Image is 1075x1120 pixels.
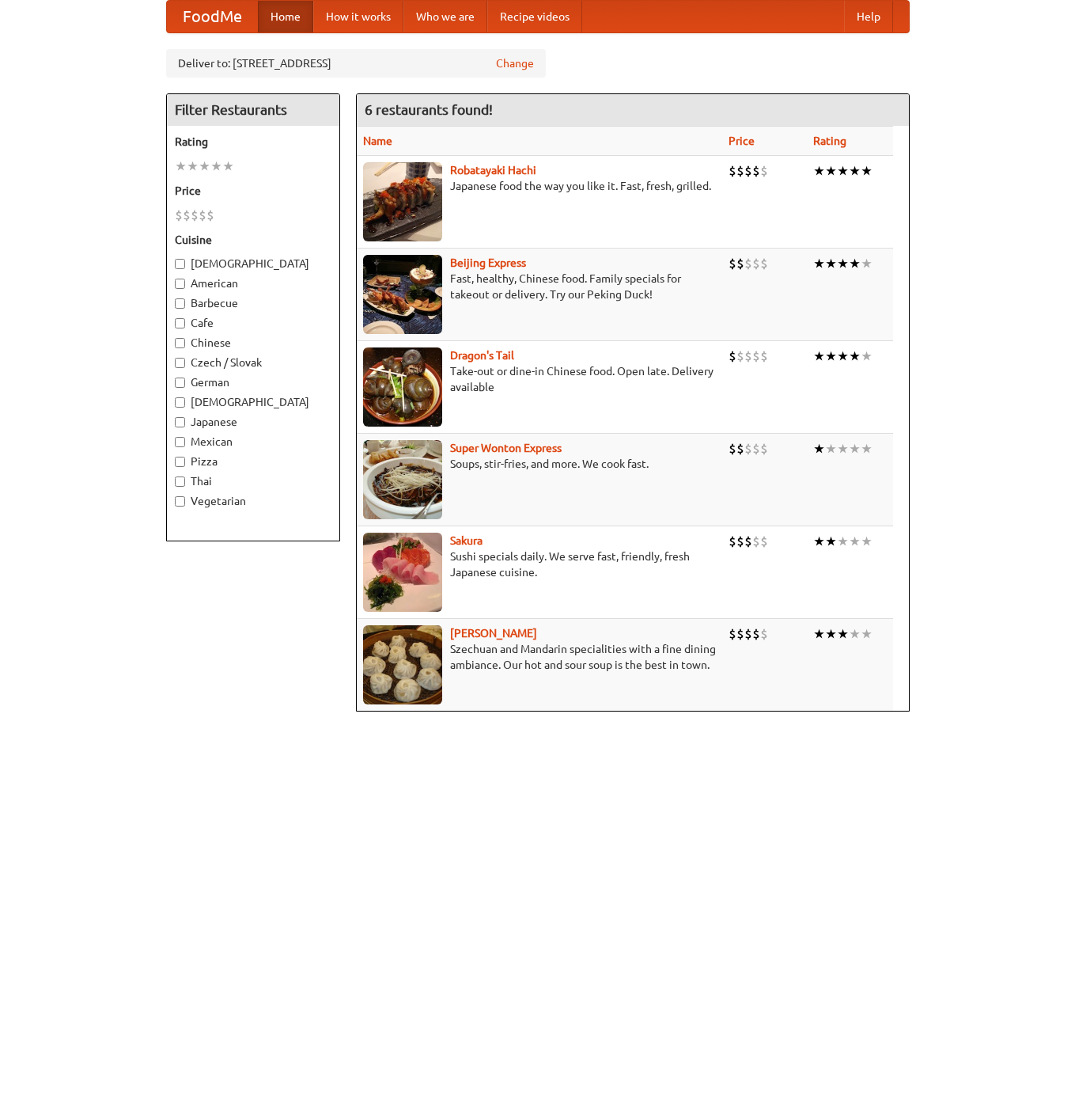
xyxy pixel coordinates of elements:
[729,625,736,643] li: $
[167,94,339,126] h4: Filter Restaurants
[175,207,183,224] li: $
[210,158,222,175] li: ★
[849,533,861,550] li: ★
[363,255,442,334] img: beijing.jpg
[837,162,849,180] li: ★
[861,625,872,643] li: ★
[760,255,768,272] li: $
[736,533,744,550] li: $
[167,1,258,32] a: FoodMe
[752,255,760,272] li: $
[825,347,837,365] li: ★
[450,349,514,362] a: Dragon's Tail
[258,1,313,32] a: Home
[744,347,752,365] li: $
[861,347,872,365] li: ★
[175,338,185,348] input: Chinese
[825,533,837,550] li: ★
[363,549,717,580] p: Sushi specials daily. We serve fast, friendly, fresh Japanese cuisine.
[837,625,849,643] li: ★
[861,162,872,180] li: ★
[760,162,768,180] li: $
[363,641,717,673] p: Szechuan and Mandarin specialities with a fine dining ambiance. Our hot and sour soup is the best...
[813,135,846,147] a: Rating
[206,207,214,224] li: $
[175,335,331,351] label: Chinese
[825,625,837,643] li: ★
[363,456,717,472] p: Soups, stir-fries, and more. We cook fast.
[175,232,331,248] h5: Cuisine
[825,162,837,180] li: ★
[813,440,825,457] li: ★
[813,625,825,643] li: ★
[450,164,536,177] b: Robatayaki Hachi
[175,414,331,430] label: Japanese
[175,434,331,450] label: Mexican
[175,279,185,289] input: American
[744,625,752,643] li: $
[729,162,736,180] li: $
[175,397,185,408] input: [DEMOGRAPHIC_DATA]
[191,207,199,224] li: $
[183,207,191,224] li: $
[736,255,744,272] li: $
[752,440,760,457] li: $
[849,440,861,457] li: ★
[837,255,849,272] li: ★
[175,259,185,269] input: [DEMOGRAPHIC_DATA]
[837,440,849,457] li: ★
[450,256,526,269] b: Beijing Express
[175,358,185,368] input: Czech / Slovak
[729,255,736,272] li: $
[175,298,185,309] input: Barbecue
[813,162,825,180] li: ★
[744,440,752,457] li: $
[363,533,442,612] img: sakura.jpg
[222,158,234,175] li: ★
[760,440,768,457] li: $
[363,162,442,241] img: robatayaki.jpg
[363,440,442,519] img: superwonton.jpg
[744,533,752,550] li: $
[813,347,825,365] li: ★
[363,178,717,194] p: Japanese food the way you like it. Fast, fresh, grilled.
[175,437,185,447] input: Mexican
[175,417,185,427] input: Japanese
[187,158,199,175] li: ★
[744,255,752,272] li: $
[825,255,837,272] li: ★
[450,534,483,547] a: Sakura
[729,533,736,550] li: $
[496,55,534,71] a: Change
[861,255,872,272] li: ★
[175,355,331,370] label: Czech / Slovak
[729,440,736,457] li: $
[837,533,849,550] li: ★
[760,533,768,550] li: $
[175,394,331,410] label: [DEMOGRAPHIC_DATA]
[752,347,760,365] li: $
[760,347,768,365] li: $
[736,625,744,643] li: $
[736,440,744,457] li: $
[175,315,331,331] label: Cafe
[175,183,331,199] h5: Price
[450,627,537,640] a: [PERSON_NAME]
[844,1,893,32] a: Help
[837,347,849,365] li: ★
[760,625,768,643] li: $
[175,457,185,467] input: Pizza
[199,158,210,175] li: ★
[175,158,187,175] li: ★
[365,102,493,117] ng-pluralize: 6 restaurants found!
[861,533,872,550] li: ★
[363,347,442,427] img: dragon.jpg
[175,318,185,328] input: Cafe
[175,134,331,150] h5: Rating
[849,162,861,180] li: ★
[861,440,872,457] li: ★
[175,378,185,388] input: German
